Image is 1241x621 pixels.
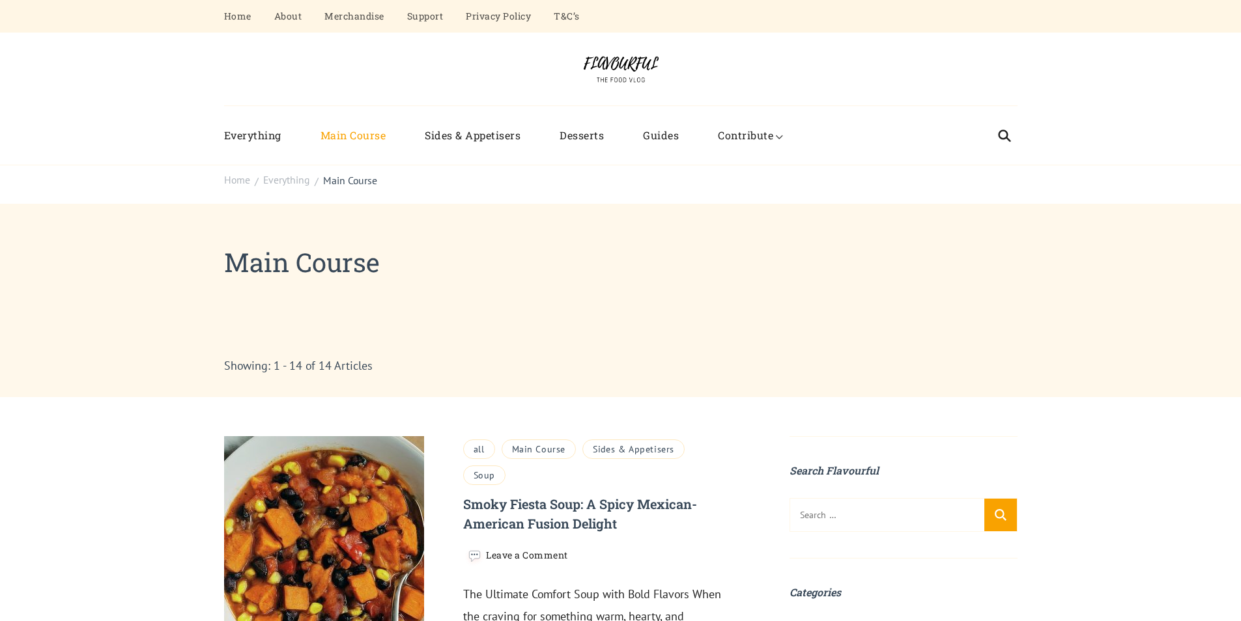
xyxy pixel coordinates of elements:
a: Guides [623,119,698,152]
h2: Categories [790,585,1018,600]
a: Main Course [301,119,406,152]
a: Main Course [502,439,577,459]
h1: Main Course [224,243,1018,282]
span: Showing: 1 - 14 of 14 Articles [224,324,1018,374]
span: / [255,174,259,189]
span: Everything [263,173,310,186]
a: Everything [263,172,310,188]
img: Flavourful [572,52,670,86]
a: all [463,439,495,459]
a: Soup [463,465,506,485]
span: Home [224,173,250,186]
a: Smoky Fiesta Soup: A Spicy Mexican-American Fusion Delight [463,495,697,532]
iframe: Help widget launcher [1125,570,1227,607]
a: Contribute [698,119,793,152]
h2: Search Flavourful [790,463,1018,478]
a: Sides & Appetisers [582,439,685,459]
input: Search [984,499,1017,531]
span: / [315,174,319,189]
a: Leave a Comment [486,548,568,562]
a: Sides & Appetisers [405,119,540,152]
a: Desserts [540,119,623,152]
a: Everything [224,119,301,152]
a: Home [224,172,250,188]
